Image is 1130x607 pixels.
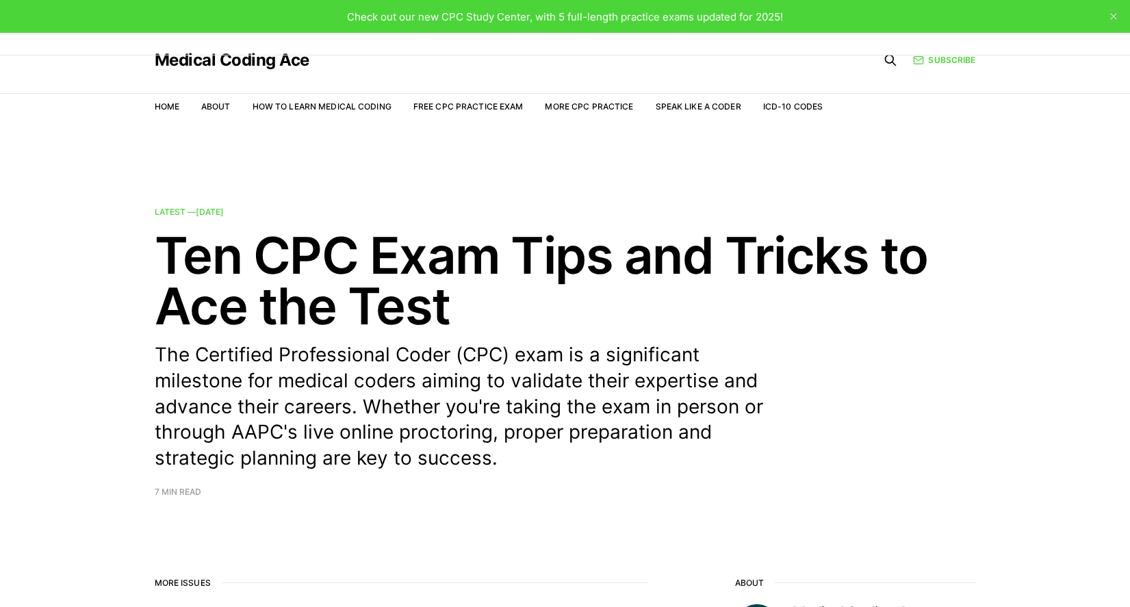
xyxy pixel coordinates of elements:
a: Medical Coding Ace [155,52,309,68]
a: Free CPC Practice Exam [413,101,524,112]
time: [DATE] [196,207,224,217]
span: 7 min read [155,488,201,496]
h2: More issues [155,578,647,588]
button: close [1103,5,1125,27]
a: Home [155,101,179,112]
h2: About [735,578,976,588]
a: How to Learn Medical Coding [253,101,391,112]
span: Check out our new CPC Study Center, with 5 full-length practice exams updated for 2025! [347,10,783,23]
a: Latest —[DATE] Ten CPC Exam Tips and Tricks to Ace the Test The Certified Professional Coder (CPC... [155,208,976,496]
a: ICD-10 Codes [763,101,823,112]
p: The Certified Professional Coder (CPC) exam is a significant milestone for medical coders aiming ... [155,342,784,472]
a: More CPC Practice [545,101,633,112]
h2: Ten CPC Exam Tips and Tricks to Ace the Test [155,230,976,331]
a: Speak Like a Coder [656,101,741,112]
span: Latest — [155,207,224,217]
a: Subscribe [913,53,975,66]
a: About [201,101,231,112]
